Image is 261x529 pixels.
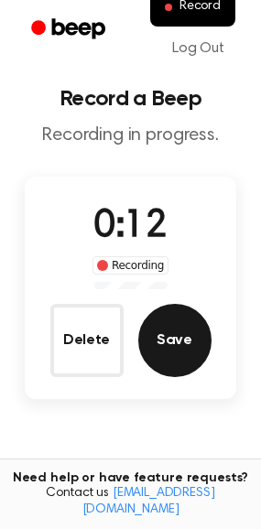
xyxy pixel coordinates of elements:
span: Contact us [11,486,250,518]
a: Log Out [154,27,243,70]
h1: Record a Beep [15,88,246,110]
p: Recording in progress. [15,124,246,147]
a: [EMAIL_ADDRESS][DOMAIN_NAME] [82,487,215,516]
a: Beep [18,12,122,48]
button: Delete Audio Record [50,304,124,377]
span: 0:12 [93,208,167,246]
button: Save Audio Record [138,304,212,377]
div: Recording [92,256,169,275]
